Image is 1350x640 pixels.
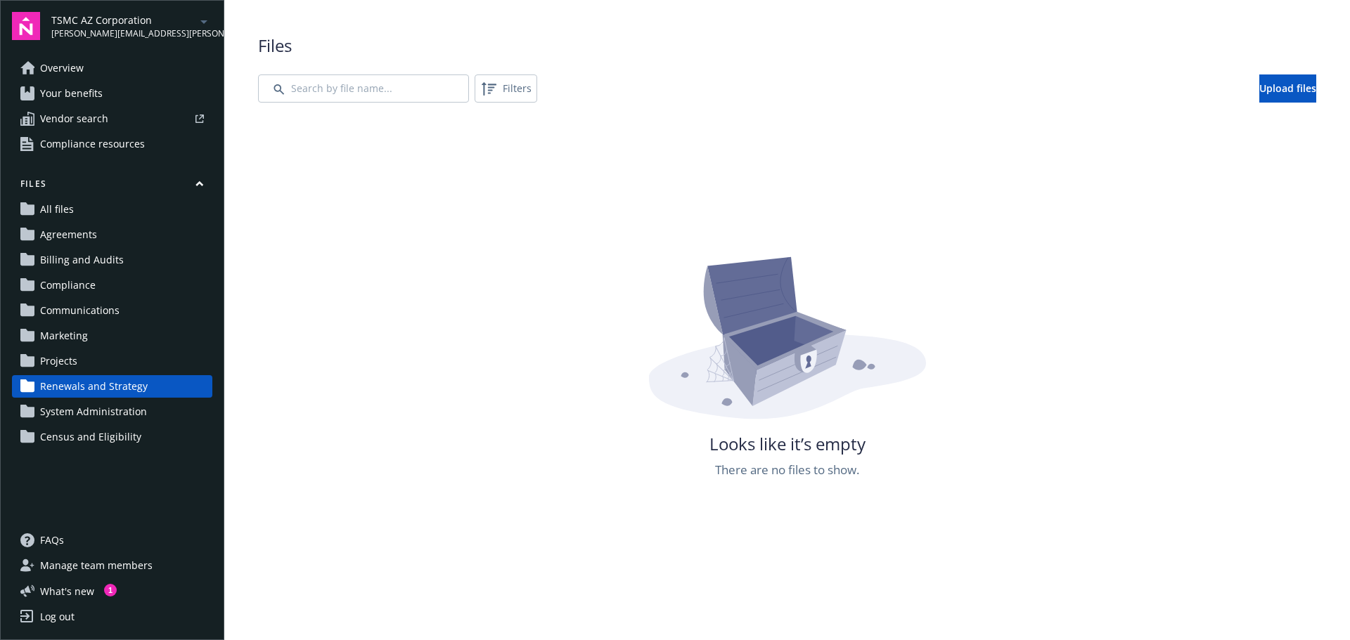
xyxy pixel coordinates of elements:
[12,299,212,322] a: Communications
[715,461,859,479] span: There are no files to show.
[40,274,96,296] span: Compliance
[40,554,153,577] span: Manage team members
[40,350,77,372] span: Projects
[12,133,212,155] a: Compliance resources
[12,325,212,347] a: Marketing
[40,606,75,628] div: Log out
[258,74,469,103] input: Search by file name...
[40,223,97,246] span: Agreements
[12,82,212,105] a: Your benefits
[12,554,212,577] a: Manage team members
[40,249,124,271] span: Billing and Audits
[51,13,195,27] span: TSMC AZ Corporation
[40,400,147,423] span: System Administration
[709,432,866,456] span: Looks like it’s empty
[40,325,88,347] span: Marketing
[12,198,212,221] a: All files
[40,375,148,398] span: Renewals and Strategy
[12,249,212,271] a: Billing and Audits
[40,584,94,599] span: What ' s new
[40,107,108,130] span: Vendor search
[1259,74,1316,103] a: Upload files
[12,529,212,551] a: FAQs
[12,12,40,40] img: navigator-logo.svg
[12,426,212,448] a: Census and Eligibility
[40,82,103,105] span: Your benefits
[12,274,212,296] a: Compliance
[40,57,84,79] span: Overview
[40,133,145,155] span: Compliance resources
[40,198,74,221] span: All files
[12,375,212,398] a: Renewals and Strategy
[503,81,532,96] span: Filters
[12,400,212,423] a: System Administration
[12,57,212,79] a: Overview
[40,529,64,551] span: FAQs
[12,223,212,246] a: Agreements
[51,12,212,40] button: TSMC AZ Corporation[PERSON_NAME][EMAIL_ADDRESS][PERSON_NAME][DOMAIN_NAME]arrowDropDown
[258,34,1316,58] span: Files
[477,77,534,100] span: Filters
[195,13,212,30] a: arrowDropDown
[12,107,212,130] a: Vendor search
[51,27,195,40] span: [PERSON_NAME][EMAIL_ADDRESS][PERSON_NAME][DOMAIN_NAME]
[12,584,117,599] button: What's new1
[40,299,120,322] span: Communications
[12,350,212,372] a: Projects
[475,74,537,103] button: Filters
[40,426,141,448] span: Census and Eligibility
[104,584,117,596] div: 1
[12,178,212,195] button: Files
[1259,81,1316,95] span: Upload files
